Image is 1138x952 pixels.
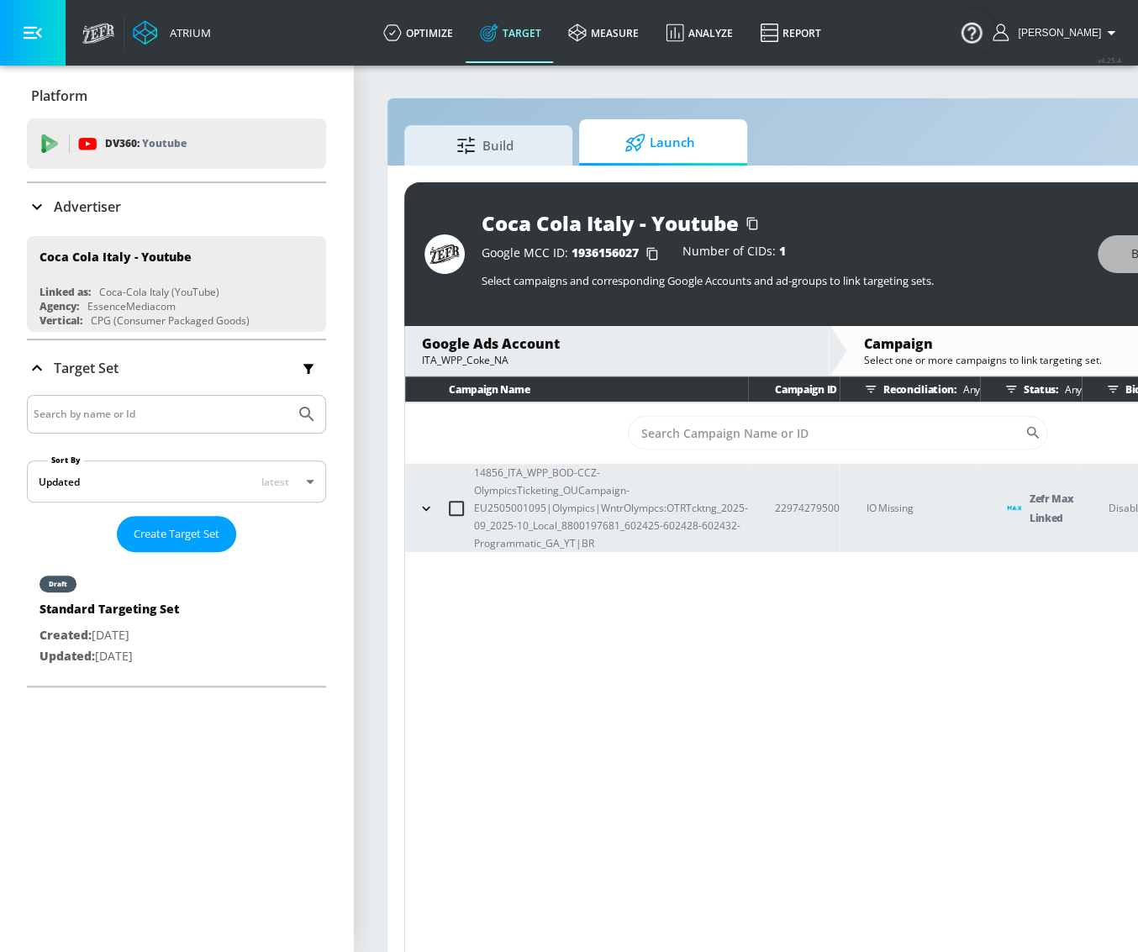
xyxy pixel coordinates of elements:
[555,3,652,63] a: measure
[858,376,980,402] div: Reconciliation:
[133,20,211,45] a: Atrium
[572,245,639,260] span: 1936156027
[31,87,87,105] p: Platform
[34,403,288,425] input: Search by name or Id
[746,3,835,63] a: Report
[867,498,980,518] p: IO Missing
[40,627,92,643] span: Created:
[405,326,829,376] div: Google Ads AccountITA_WPP_Coke_NA
[27,559,326,679] div: draftStandard Targeting SetCreated:[DATE]Updated:[DATE]
[40,646,179,667] p: [DATE]
[628,416,1047,450] div: Search CID Name or Number
[40,625,179,646] p: [DATE]
[27,72,326,119] div: Platform
[1098,55,1121,65] span: v 4.25.4
[27,118,326,169] div: DV360: Youtube
[1030,489,1082,528] p: Zefr Max Linked
[163,25,211,40] div: Atrium
[422,353,812,367] div: ITA_WPP_Coke_NA
[682,245,786,262] div: Number of CIDs:
[99,285,219,299] div: Coca-Cola Italy (YouTube)
[748,376,840,402] th: Campaign ID
[91,313,250,328] div: CPG (Consumer Packaged Goods)
[40,249,192,265] div: Coca Cola Italy - Youtube
[49,580,67,588] div: draft
[956,381,980,398] p: Any
[87,299,176,313] div: EssenceMediacom
[105,134,187,153] p: DV360:
[142,134,187,152] p: Youtube
[628,416,1025,450] input: Search Campaign Name or ID
[261,475,289,489] span: latest
[40,601,179,625] div: Standard Targeting Set
[370,3,466,63] a: optimize
[27,395,326,686] div: Target Set
[1011,27,1101,39] span: login as: justin.nim@zefr.com
[779,243,786,259] span: 1
[134,524,219,544] span: Create Target Set
[27,552,326,686] nav: list of Target Set
[474,464,748,552] p: 14856_ITA_WPP_BOD-CCZ-OlympicsTicketing_OUCampaign-EU2505001095|Olympics|WntrOlympcs:OTRTcktng_20...
[27,236,326,332] div: Coca Cola Italy - YoutubeLinked as:Coca-Cola Italy (YouTube)Agency:EssenceMediacomVertical:CPG (C...
[1058,381,1082,398] p: Any
[40,648,95,664] span: Updated:
[54,197,121,216] p: Advertiser
[422,334,812,353] div: Google Ads Account
[596,123,724,163] span: Launch
[466,3,555,63] a: Target
[993,23,1121,43] button: [PERSON_NAME]
[482,245,666,262] div: Google MCC ID:
[39,475,80,489] div: Updated
[482,209,739,237] div: Coca Cola Italy - Youtube
[54,359,119,377] p: Target Set
[27,183,326,230] div: Advertiser
[948,8,995,55] button: Open Resource Center
[421,125,549,166] span: Build
[998,376,1082,402] div: Status:
[27,340,326,396] div: Target Set
[40,299,79,313] div: Agency:
[482,273,1081,288] p: Select campaigns and corresponding Google Accounts and ad-groups to link targeting sets.
[117,516,236,552] button: Create Target Set
[405,376,748,402] th: Campaign Name
[48,455,84,465] label: Sort By
[775,499,840,517] p: 22974279500
[40,285,91,299] div: Linked as:
[40,313,82,328] div: Vertical:
[652,3,746,63] a: Analyze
